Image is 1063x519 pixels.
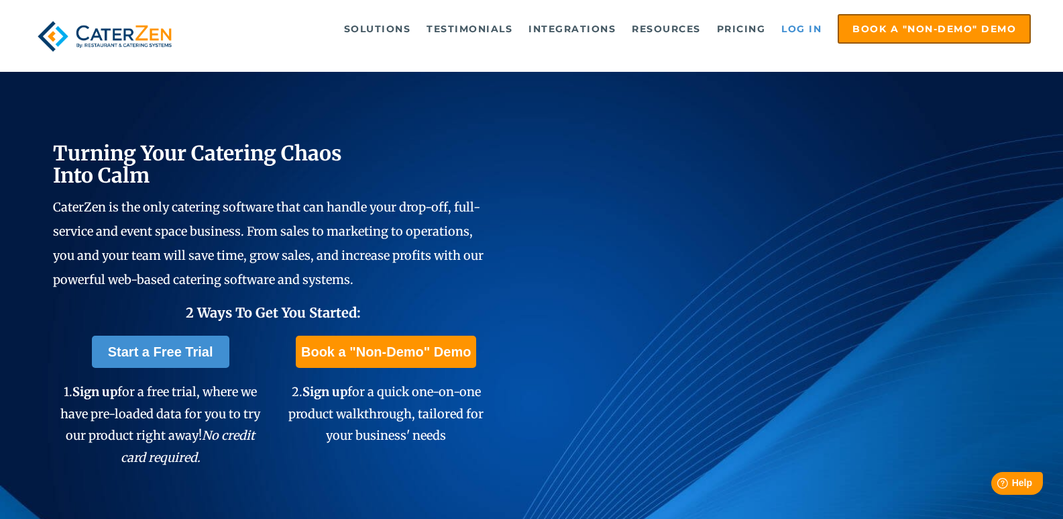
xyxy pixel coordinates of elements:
span: Sign up [302,384,347,399]
span: Turning Your Catering Chaos Into Calm [53,140,342,188]
a: Resources [625,15,708,42]
a: Pricing [710,15,773,42]
a: Log in [775,15,828,42]
span: 2 Ways To Get You Started: [186,304,361,321]
em: No credit card required. [121,428,256,465]
span: CaterZen is the only catering software that can handle your drop-off, full-service and event spac... [53,199,484,287]
span: 1. for a free trial, where we have pre-loaded data for you to try our product right away! [60,384,260,465]
span: 2. for a quick one-on-one product walkthrough, tailored for your business' needs [288,384,484,443]
a: Testimonials [420,15,519,42]
a: Book a "Non-Demo" Demo [838,14,1031,44]
a: Solutions [337,15,418,42]
span: Sign up [72,384,117,399]
div: Navigation Menu [203,14,1031,44]
a: Start a Free Trial [92,336,229,368]
a: Book a "Non-Demo" Demo [296,336,476,368]
a: Integrations [522,15,622,42]
iframe: Help widget launcher [944,467,1048,504]
img: caterzen [32,14,177,58]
